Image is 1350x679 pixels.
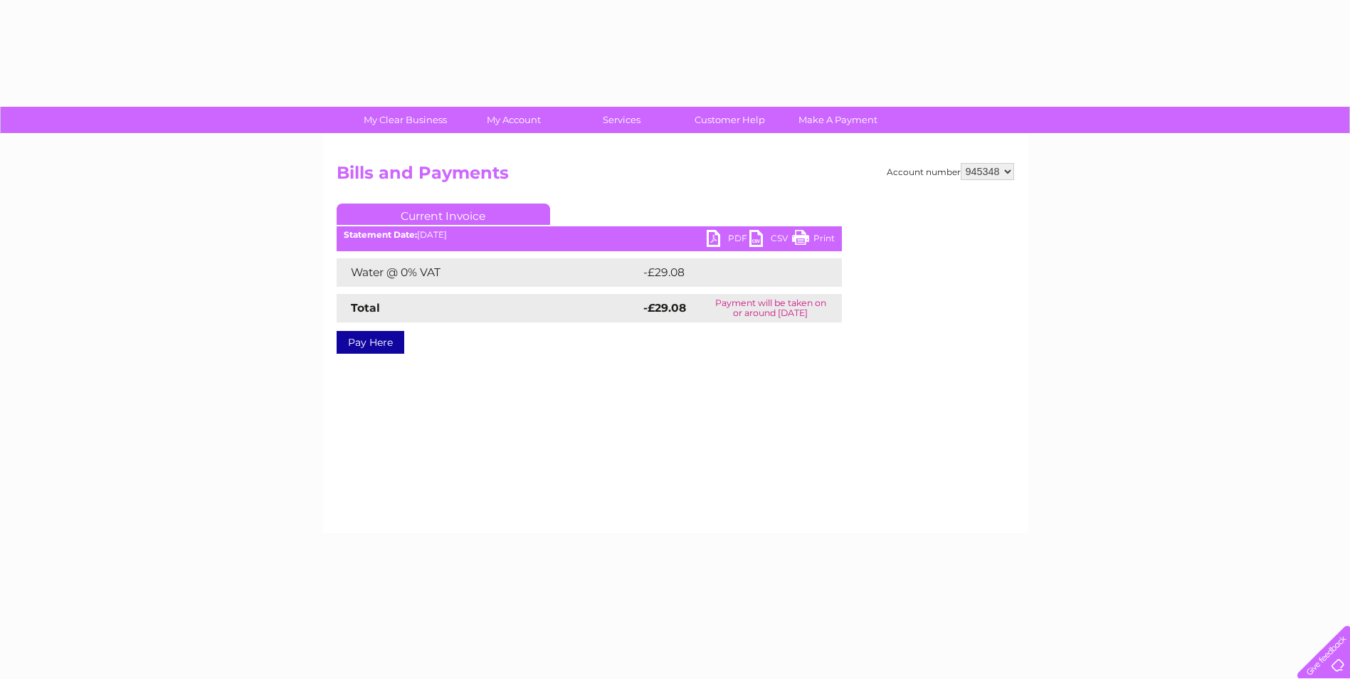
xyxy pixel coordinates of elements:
[792,230,835,251] a: Print
[671,107,789,133] a: Customer Help
[640,258,816,287] td: -£29.08
[887,163,1014,180] div: Account number
[563,107,680,133] a: Services
[337,230,842,240] div: [DATE]
[337,331,404,354] a: Pay Here
[344,229,417,240] b: Statement Date:
[347,107,464,133] a: My Clear Business
[749,230,792,251] a: CSV
[337,258,640,287] td: Water @ 0% VAT
[351,301,380,315] strong: Total
[700,294,842,322] td: Payment will be taken on or around [DATE]
[643,301,686,315] strong: -£29.08
[707,230,749,251] a: PDF
[455,107,572,133] a: My Account
[337,163,1014,190] h2: Bills and Payments
[779,107,897,133] a: Make A Payment
[337,204,550,225] a: Current Invoice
